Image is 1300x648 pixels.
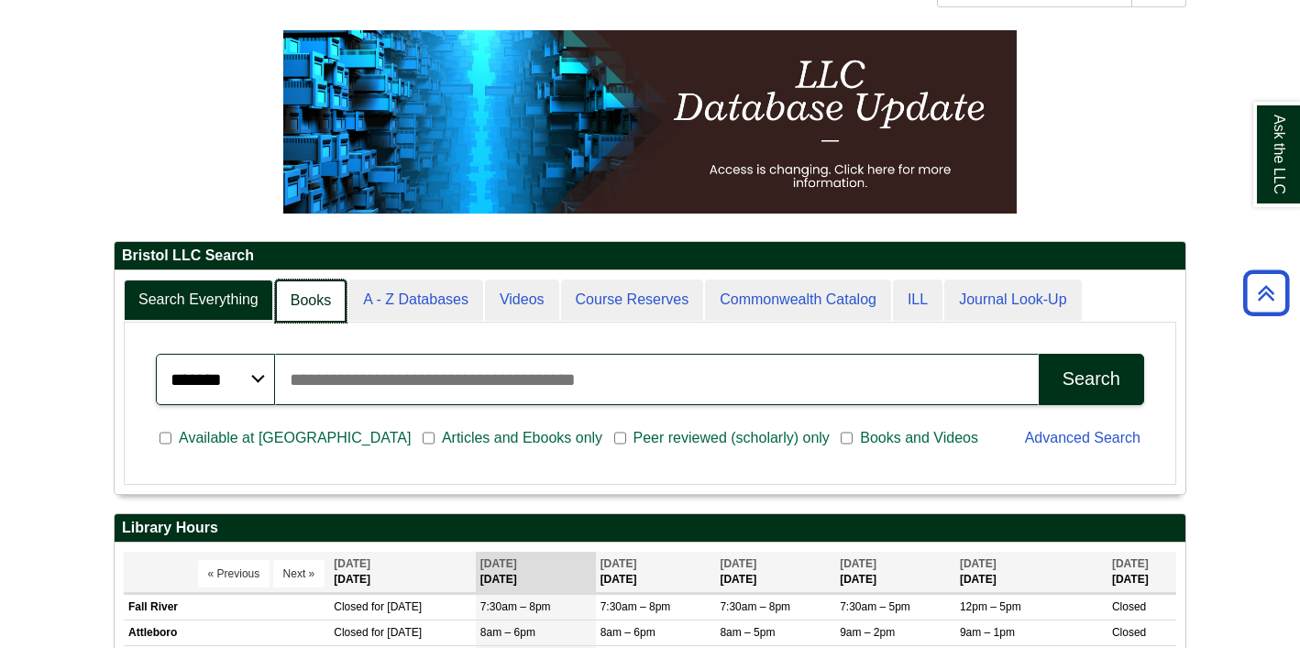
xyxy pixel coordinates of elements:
[720,626,775,639] span: 8am – 5pm
[626,427,837,449] span: Peer reviewed (scholarly) only
[435,427,610,449] span: Articles and Ebooks only
[115,514,1185,543] h2: Library Hours
[1112,600,1146,613] span: Closed
[334,626,368,639] span: Closed
[960,557,997,570] span: [DATE]
[561,280,704,321] a: Course Reserves
[476,552,596,593] th: [DATE]
[171,427,418,449] span: Available at [GEOGRAPHIC_DATA]
[715,552,835,593] th: [DATE]
[1039,354,1144,405] button: Search
[124,280,273,321] a: Search Everything
[853,427,986,449] span: Books and Videos
[198,560,270,588] button: « Previous
[720,600,790,613] span: 7:30am – 8pm
[596,552,716,593] th: [DATE]
[1112,626,1146,639] span: Closed
[840,626,895,639] span: 9am – 2pm
[124,594,329,620] td: Fall River
[705,280,891,321] a: Commonwealth Catalog
[1112,557,1149,570] span: [DATE]
[348,280,483,321] a: A - Z Databases
[614,430,626,446] input: Peer reviewed (scholarly) only
[283,30,1017,214] img: HTML tutorial
[600,600,671,613] span: 7:30am – 8pm
[485,280,559,321] a: Videos
[1237,280,1295,305] a: Back to Top
[955,552,1107,593] th: [DATE]
[840,600,910,613] span: 7:30am – 5pm
[273,560,325,588] button: Next »
[720,557,756,570] span: [DATE]
[334,557,370,570] span: [DATE]
[1063,368,1120,390] div: Search
[334,600,368,613] span: Closed
[600,626,656,639] span: 8am – 6pm
[423,430,435,446] input: Articles and Ebooks only
[1025,430,1140,445] a: Advanced Search
[841,430,853,446] input: Books and Videos
[115,242,1185,270] h2: Bristol LLC Search
[480,600,551,613] span: 7:30am – 8pm
[371,600,422,613] span: for [DATE]
[1107,552,1176,593] th: [DATE]
[371,626,422,639] span: for [DATE]
[480,626,535,639] span: 8am – 6pm
[840,557,876,570] span: [DATE]
[835,552,955,593] th: [DATE]
[960,626,1015,639] span: 9am – 1pm
[275,280,347,323] a: Books
[960,600,1021,613] span: 12pm – 5pm
[480,557,517,570] span: [DATE]
[944,280,1081,321] a: Journal Look-Up
[329,552,476,593] th: [DATE]
[600,557,637,570] span: [DATE]
[160,430,171,446] input: Available at [GEOGRAPHIC_DATA]
[893,280,942,321] a: ILL
[124,620,329,645] td: Attleboro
